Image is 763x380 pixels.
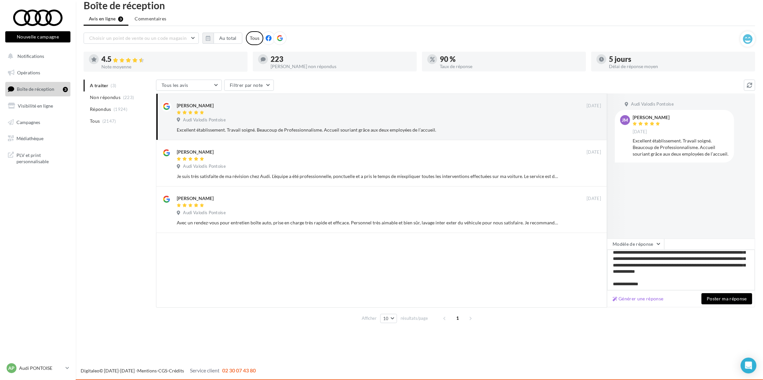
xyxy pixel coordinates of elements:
[5,31,70,42] button: Nouvelle campagne
[5,362,70,374] a: AP Audi PONTOISE
[177,195,214,202] div: [PERSON_NAME]
[202,33,242,44] button: Au total
[622,117,628,123] span: JM
[224,80,274,91] button: Filtrer par note
[177,127,558,133] div: Excellent établissement. Travail soigné. Beaucoup de Professionnalisme. Accueil souriant grâce au...
[123,95,134,100] span: (223)
[90,118,100,124] span: Tous
[633,115,670,120] div: [PERSON_NAME]
[177,102,214,109] div: [PERSON_NAME]
[183,117,226,123] span: Audi Valodis Pontoise
[18,103,53,109] span: Visibilité en ligne
[156,80,222,91] button: Tous les avis
[169,368,184,373] a: Crédits
[4,66,72,80] a: Opérations
[631,101,674,107] span: Audi Valodis Pontoise
[177,173,558,180] div: Je suis très satisfaite de ma révision chez Audi. L’équipe a été professionnelle, ponctuelle et a...
[81,368,256,373] span: © [DATE]-[DATE] - - -
[440,64,581,69] div: Taux de réponse
[214,33,242,44] button: Au total
[114,107,127,112] span: (1924)
[135,15,166,22] span: Commentaires
[81,368,99,373] a: Digitaleo
[362,315,377,321] span: Afficher
[183,164,226,169] span: Audi Valodis Pontoise
[609,56,750,63] div: 5 jours
[9,365,15,371] span: AP
[587,149,601,155] span: [DATE]
[610,295,666,303] button: Générer une réponse
[4,115,72,129] a: Campagnes
[190,367,220,373] span: Service client
[177,149,214,155] div: [PERSON_NAME]
[401,315,428,321] span: résultats/page
[4,99,72,113] a: Visibilité en ligne
[4,49,69,63] button: Notifications
[741,358,756,373] div: Open Intercom Messenger
[90,106,111,113] span: Répondus
[4,148,72,167] a: PLV et print personnalisable
[17,53,44,59] span: Notifications
[701,293,752,304] button: Poster ma réponse
[4,132,72,145] a: Médiathèque
[271,64,411,69] div: [PERSON_NAME] non répondus
[17,70,40,75] span: Opérations
[17,86,54,92] span: Boîte de réception
[452,313,463,323] span: 1
[271,56,411,63] div: 223
[587,196,601,202] span: [DATE]
[4,82,72,96] a: Boîte de réception3
[89,35,187,41] span: Choisir un point de vente ou un code magasin
[101,56,242,63] div: 4.5
[587,103,601,109] span: [DATE]
[633,138,729,157] div: Excellent établissement. Travail soigné. Beaucoup de Professionnalisme. Accueil souriant grâce au...
[158,368,167,373] a: CGS
[16,151,68,165] span: PLV et print personnalisable
[16,119,40,125] span: Campagnes
[102,118,116,124] span: (2147)
[246,31,263,45] div: Tous
[177,219,558,226] div: Avec un rendez-vous pour entretien boîte auto, prise en charge très rapide et efficace. Personnel...
[63,87,68,92] div: 3
[183,210,226,216] span: Audi Valodis Pontoise
[84,33,199,44] button: Choisir un point de vente ou un code magasin
[609,64,750,69] div: Délai de réponse moyen
[162,82,188,88] span: Tous les avis
[90,94,120,101] span: Non répondus
[16,136,43,141] span: Médiathèque
[137,368,157,373] a: Mentions
[607,239,664,250] button: Modèle de réponse
[222,367,256,373] span: 02 30 07 43 80
[101,64,242,69] div: Note moyenne
[383,316,389,321] span: 10
[19,365,63,371] p: Audi PONTOISE
[633,129,647,135] span: [DATE]
[440,56,581,63] div: 90 %
[84,0,755,10] div: Boîte de réception
[380,314,397,323] button: 10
